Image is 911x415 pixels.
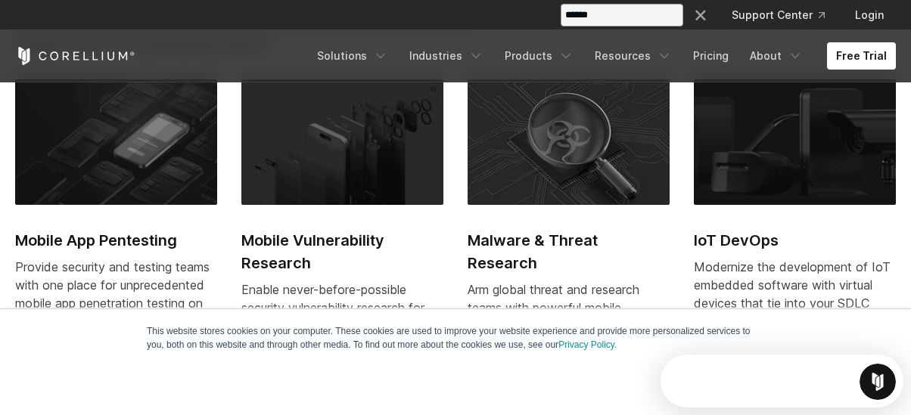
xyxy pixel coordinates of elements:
a: Products [496,42,583,70]
div: Open Intercom Messenger [6,6,262,48]
div: Navigation Menu [308,42,896,70]
h2: Mobile App Pentesting [15,229,217,252]
img: Malware & Threat Research [468,79,670,205]
div: × [693,2,708,25]
a: Login [843,2,896,29]
div: Provide security and testing teams with one place for unprecedented mobile app penetration testin... [15,258,217,403]
button: Search [686,2,714,29]
iframe: Intercom live chat discovery launcher [661,355,903,407]
div: Modernize the development of IoT embedded software with virtual devices that tie into your SDLC p... [694,258,896,403]
a: About [741,42,812,70]
div: Need help? [16,13,217,25]
h2: Mobile Vulnerability Research [241,229,443,274]
div: Enable never-before-possible security vulnerability research for iOS and Android phones with deep... [241,280,443,407]
iframe: Intercom live chat [860,364,896,400]
a: Support Center [720,2,837,29]
a: Free Trial [827,42,896,70]
a: Pricing [684,42,738,70]
div: Arm global threat and research teams with powerful mobile malware and threat research capabilitie... [468,280,670,407]
h2: IoT DevOps [694,229,896,252]
a: Privacy Policy. [558,339,617,350]
div: The team typically replies in under 1h [16,25,217,41]
a: Resources [586,42,681,70]
a: Industries [400,42,493,70]
img: Mobile Vulnerability Research [241,79,443,205]
h2: Malware & Threat Research [468,229,670,274]
a: Solutions [308,42,397,70]
img: Mobile App Pentesting [15,79,217,205]
p: This website stores cookies on your computer. These cookies are used to improve your website expe... [147,324,764,352]
img: IoT DevOps [694,79,896,205]
div: Navigation Menu [674,2,896,29]
a: Corellium Home [15,47,135,65]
